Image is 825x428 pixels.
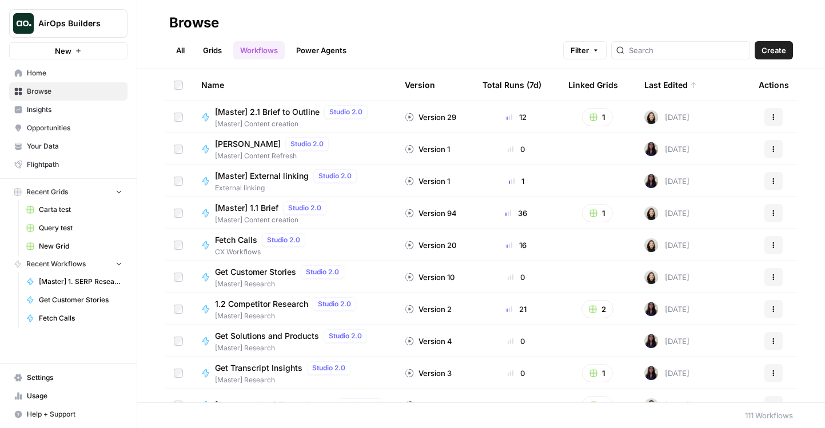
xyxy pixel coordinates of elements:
span: Studio 2.0 [318,299,351,309]
span: Studio 2.0 [288,203,321,213]
div: Version 4 [405,335,452,347]
span: New [55,45,71,57]
img: t5ef5oef8zpw1w4g2xghobes91mw [644,110,658,124]
div: Version 29 [405,111,456,123]
span: Fetch Calls [39,313,122,323]
a: [PERSON_NAME]Studio 2.0[Master] Content Refresh [201,137,386,161]
span: [Master] Research [215,343,372,353]
div: [DATE] [644,398,690,412]
a: Query test [21,219,127,237]
span: [Master] External linking [215,170,309,182]
span: Fetch Calls [215,234,257,246]
div: [DATE] [644,142,690,156]
button: 2 [581,300,613,318]
div: 0 [483,367,550,379]
span: Get Transcript Insights [215,362,302,374]
button: Filter [563,41,607,59]
span: Insights [27,105,122,115]
div: [DATE] [644,110,690,124]
a: Get Customer Stories [21,291,127,309]
img: t5ef5oef8zpw1w4g2xghobes91mw [644,238,658,252]
div: 111 Workflows [745,410,793,421]
span: New Grid [39,241,122,251]
button: New [9,42,127,59]
span: Settings [27,373,122,383]
span: Query test [39,223,122,233]
a: Flightpath [9,155,127,174]
div: 0 [483,335,550,347]
div: [DATE] [644,302,690,316]
a: Insights [9,101,127,119]
div: 21 [483,303,550,315]
div: Version 20 [405,239,456,251]
span: Studio 2.0 [290,139,324,149]
div: Version [405,69,435,101]
div: Version 1 [405,143,450,155]
span: Get Solutions and Products [215,330,319,342]
div: Version 1 [405,175,450,187]
div: [DATE] [644,334,690,348]
button: Workspace: AirOps Builders [9,9,127,38]
span: Studio 2.0 [329,331,362,341]
div: 36 [483,207,550,219]
span: Filter [571,45,589,56]
div: 0 [483,271,550,283]
span: External linking [215,183,361,193]
span: Recent Workflows [26,259,86,269]
a: [Master] External linkingStudio 2.0External linking [201,169,386,193]
span: Usage [27,391,122,401]
span: [Master] Content Refresh [215,151,333,161]
div: Actions [759,69,789,101]
span: Studio 2.0 [344,400,377,410]
span: Opportunities [27,123,122,133]
span: [Master] Research [215,279,349,289]
a: Power Agents [289,41,353,59]
div: Version 10 [405,271,455,283]
span: [Master] Content creation [215,215,331,225]
div: 0 [483,143,550,155]
a: Settings [9,369,127,387]
img: rox323kbkgutb4wcij4krxobkpon [644,366,658,380]
div: 16 [483,239,550,251]
img: AirOps Builders Logo [13,13,34,34]
input: Search [629,45,745,56]
img: rox323kbkgutb4wcij4krxobkpon [644,302,658,316]
span: Recent Grids [26,187,68,197]
a: Get Solutions and ProductsStudio 2.0[Master] Research [201,329,386,353]
div: Version 1 [405,399,450,411]
div: Version 2 [405,303,452,315]
span: Home [27,68,122,78]
a: [Master] 1.1 BriefStudio 2.0[Master] Content creation [201,201,386,225]
span: [Master] 2.1 Brief to Outline [215,106,320,118]
div: [DATE] [644,206,690,220]
span: Browse [27,86,122,97]
span: AirOps Builders [38,18,107,29]
span: Get Customer Stories [215,266,296,278]
a: [Master] 2.1 Brief to OutlineStudio 2.0[Master] Content creation [201,105,386,129]
a: Opportunities [9,119,127,137]
div: [DATE] [644,270,690,284]
div: Linked Grids [568,69,618,101]
span: [Master] 1. SERP Research [w/ term map] [39,277,122,287]
div: [DATE] [644,366,690,380]
a: New Grid [21,237,127,255]
span: [PERSON_NAME] [215,138,281,150]
a: 1.2 Competitor ResearchStudio 2.0[Master] Research [201,297,386,321]
a: All [169,41,192,59]
a: Fetch CallsStudio 2.0CX Workflows [201,233,386,257]
span: Your Data [27,141,122,151]
div: 0 [483,399,550,411]
span: Studio 2.0 [306,267,339,277]
img: rox323kbkgutb4wcij4krxobkpon [644,142,658,156]
a: Fetch Calls [21,309,127,327]
span: Carta test [39,205,122,215]
span: CX Workflows [215,247,310,257]
a: Browse [9,82,127,101]
span: 1.2 Competitor Research [215,298,308,310]
span: Get Customer Stories [39,295,122,305]
span: [Preprocessing] Transcript Analyzer [Lesson] [215,399,334,411]
button: Help + Support [9,405,127,423]
a: Home [9,64,127,82]
button: 1 [582,364,613,382]
a: Your Data [9,137,127,155]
